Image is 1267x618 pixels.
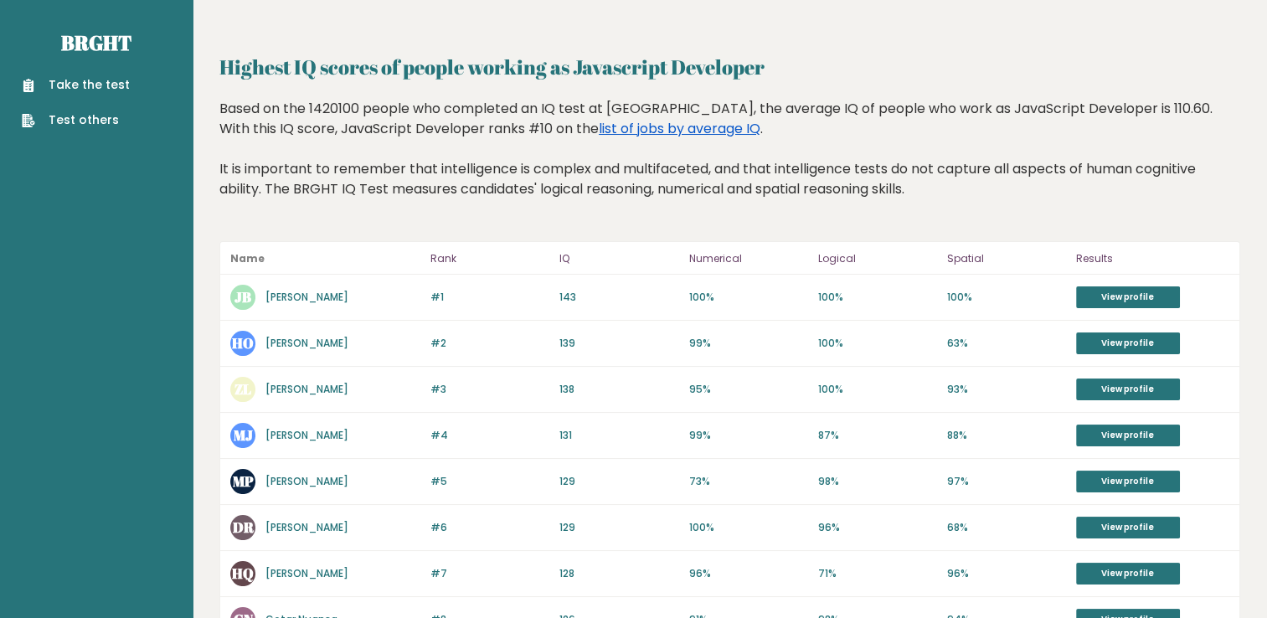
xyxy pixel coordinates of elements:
[947,290,1066,305] p: 100%
[1076,563,1180,585] a: View profile
[430,428,549,443] p: #4
[947,382,1066,397] p: 93%
[688,428,807,443] p: 99%
[688,249,807,269] p: Numerical
[1076,517,1180,538] a: View profile
[1076,332,1180,354] a: View profile
[688,520,807,535] p: 100%
[947,428,1066,443] p: 88%
[233,518,255,537] text: DR
[688,474,807,489] p: 73%
[818,382,937,397] p: 100%
[818,566,937,581] p: 71%
[688,382,807,397] p: 95%
[688,336,807,351] p: 99%
[22,76,130,94] a: Take the test
[947,520,1066,535] p: 68%
[232,564,254,583] text: HQ
[430,249,549,269] p: Rank
[430,566,549,581] p: #7
[430,336,549,351] p: #2
[234,425,253,445] text: MJ
[219,52,1240,82] h2: Highest IQ scores of people working as Javascript Developer
[265,382,348,396] a: [PERSON_NAME]
[599,119,760,138] a: list of jobs by average IQ
[947,474,1066,489] p: 97%
[559,290,678,305] p: 143
[947,249,1066,269] p: Spatial
[234,287,251,306] text: JB
[559,382,678,397] p: 138
[947,336,1066,351] p: 63%
[232,333,254,353] text: HO
[430,382,549,397] p: #3
[818,249,937,269] p: Logical
[818,336,937,351] p: 100%
[61,29,131,56] a: Brght
[818,520,937,535] p: 96%
[1076,286,1180,308] a: View profile
[559,474,678,489] p: 129
[559,336,678,351] p: 139
[230,251,265,265] b: Name
[430,474,549,489] p: #5
[818,474,937,489] p: 98%
[265,428,348,442] a: [PERSON_NAME]
[233,471,254,491] text: MP
[265,290,348,304] a: [PERSON_NAME]
[22,111,130,129] a: Test others
[265,336,348,350] a: [PERSON_NAME]
[559,566,678,581] p: 128
[947,566,1066,581] p: 96%
[818,290,937,305] p: 100%
[234,379,251,399] text: ZL
[559,520,678,535] p: 129
[1076,249,1229,269] p: Results
[818,428,937,443] p: 87%
[559,428,678,443] p: 131
[1076,471,1180,492] a: View profile
[219,99,1240,224] div: Based on the 1420100 people who completed an IQ test at [GEOGRAPHIC_DATA], the average IQ of peop...
[559,249,678,269] p: IQ
[265,474,348,488] a: [PERSON_NAME]
[430,290,549,305] p: #1
[430,520,549,535] p: #6
[688,290,807,305] p: 100%
[1076,379,1180,400] a: View profile
[688,566,807,581] p: 96%
[265,566,348,580] a: [PERSON_NAME]
[265,520,348,534] a: [PERSON_NAME]
[1076,425,1180,446] a: View profile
